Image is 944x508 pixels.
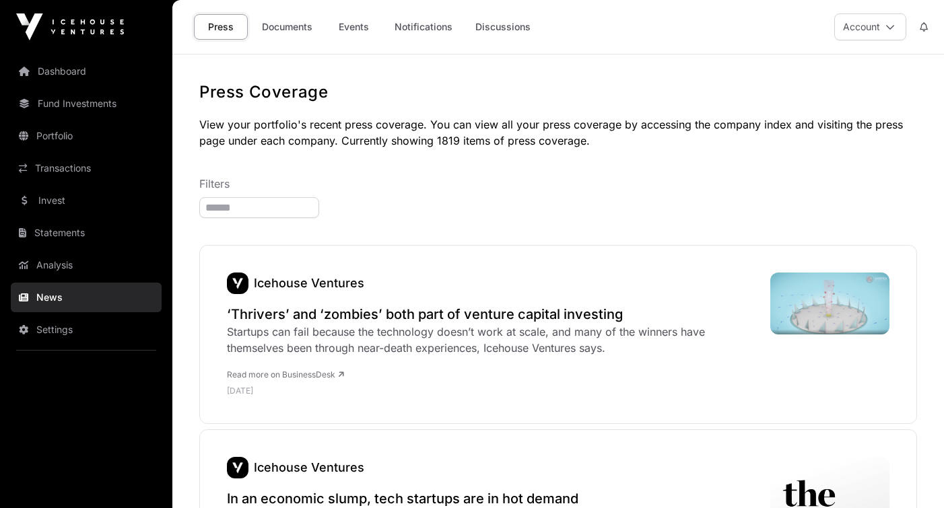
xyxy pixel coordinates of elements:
p: View your portfolio's recent press coverage. You can view all your press coverage by accessing th... [199,116,917,149]
a: Documents [253,14,321,40]
img: Corporate-Video-Thumbnail-k.jpg [770,273,889,334]
p: Filters [199,176,917,192]
img: 1d91eb80-55a0-4420-b6c5-9d552519538f.png [227,273,248,294]
a: Statements [11,218,162,248]
a: Icehouse Ventures [227,457,248,478]
a: Press [194,14,248,40]
a: Portfolio [11,121,162,151]
a: News [11,283,162,312]
a: Discussions [467,14,539,40]
a: Analysis [11,250,162,280]
a: Settings [11,315,162,344]
a: Dashboard [11,57,162,86]
a: ‘Thrivers’ and ‘zombies’ both part of venture capital investing [227,305,757,324]
a: In an economic slump, tech startups are in hot demand [227,489,757,508]
a: Events [327,14,380,40]
p: [DATE] [227,386,757,396]
h1: Press Coverage [199,81,917,103]
div: Startups can fail because the technology doesn’t work at scale, and many of the winners have them... [227,324,757,356]
a: Invest [11,186,162,215]
a: Icehouse Ventures [254,276,364,290]
button: Account [834,13,906,40]
a: Icehouse Ventures [254,460,364,474]
a: Fund Investments [11,89,162,118]
img: Icehouse Ventures Logo [16,13,124,40]
img: 1d91eb80-55a0-4420-b6c5-9d552519538f.png [227,457,248,478]
a: Icehouse Ventures [227,273,248,294]
a: Notifications [386,14,461,40]
a: Read more on BusinessDesk [227,369,344,379]
a: Transactions [11,153,162,183]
